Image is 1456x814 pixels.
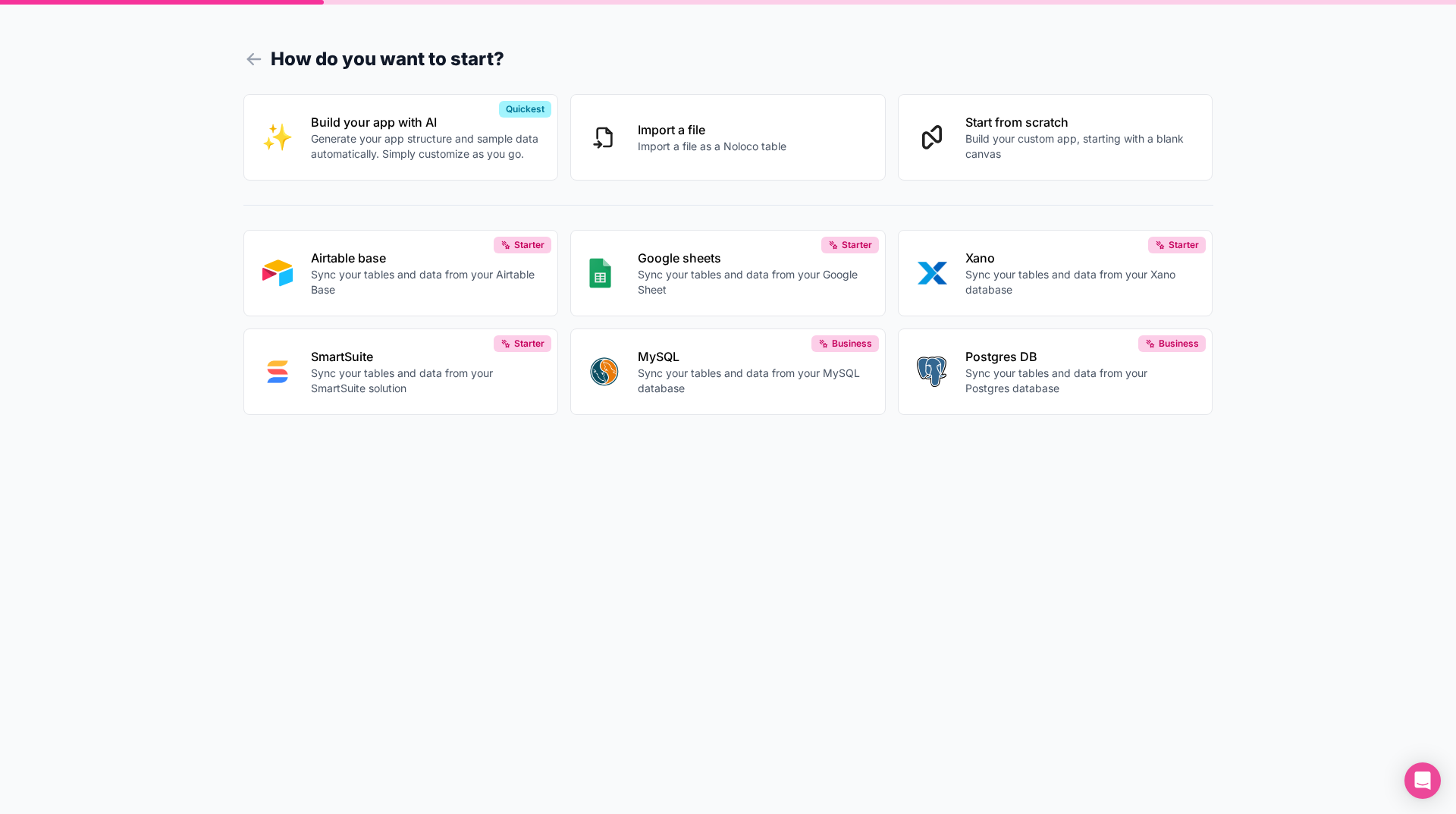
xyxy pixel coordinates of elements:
p: Airtable base [311,249,540,267]
p: Xano [965,249,1194,267]
p: Sync your tables and data from your MySQL database [638,366,867,396]
button: POSTGRESPostgres DBSync your tables and data from your Postgres databaseBusiness [898,328,1213,415]
p: Postgres DB [965,347,1194,366]
p: Build your custom app, starting with a blank canvas [965,131,1194,162]
img: SMART_SUITE [262,357,293,387]
button: INTERNAL_WITH_AIBuild your app with AIGenerate your app structure and sample data automatically. ... [243,94,559,181]
p: Build your app with AI [311,113,540,131]
button: AIRTABLEAirtable baseSync your tables and data from your Airtable BaseStarter [243,230,559,316]
p: Generate your app structure and sample data automatically. Simply customize as you go. [311,131,540,162]
div: Quickest [499,101,551,118]
button: MYSQLMySQLSync your tables and data from your MySQL databaseBusiness [570,328,886,415]
img: AIRTABLE [262,258,293,288]
button: Start from scratchBuild your custom app, starting with a blank canvas [898,94,1213,181]
p: Import a file as a Noloco table [638,139,786,154]
span: Starter [842,239,872,251]
p: Sync your tables and data from your Xano database [965,267,1194,297]
span: Starter [514,338,544,350]
div: Open Intercom Messenger [1404,762,1441,799]
p: Sync your tables and data from your SmartSuite solution [311,366,540,396]
button: Import a fileImport a file as a Noloco table [570,94,886,181]
p: Start from scratch [965,113,1194,131]
p: SmartSuite [311,347,540,366]
img: MYSQL [589,357,620,387]
img: GOOGLE_SHEETS [589,258,611,288]
span: Business [1159,338,1199,350]
span: Starter [1169,239,1199,251]
img: INTERNAL_WITH_AI [262,122,293,152]
span: Starter [514,239,544,251]
button: GOOGLE_SHEETSGoogle sheetsSync your tables and data from your Google SheetStarter [570,230,886,316]
button: SMART_SUITESmartSuiteSync your tables and data from your SmartSuite solutionStarter [243,328,559,415]
span: Business [832,338,872,350]
p: Import a file [638,121,786,139]
p: MySQL [638,347,867,366]
button: XANOXanoSync your tables and data from your Xano databaseStarter [898,230,1213,316]
p: Sync your tables and data from your Airtable Base [311,267,540,297]
p: Google sheets [638,249,867,267]
p: Sync your tables and data from your Postgres database [965,366,1194,396]
p: Sync your tables and data from your Google Sheet [638,267,867,297]
img: POSTGRES [917,357,946,387]
img: XANO [917,258,947,288]
h1: How do you want to start? [243,46,1213,73]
